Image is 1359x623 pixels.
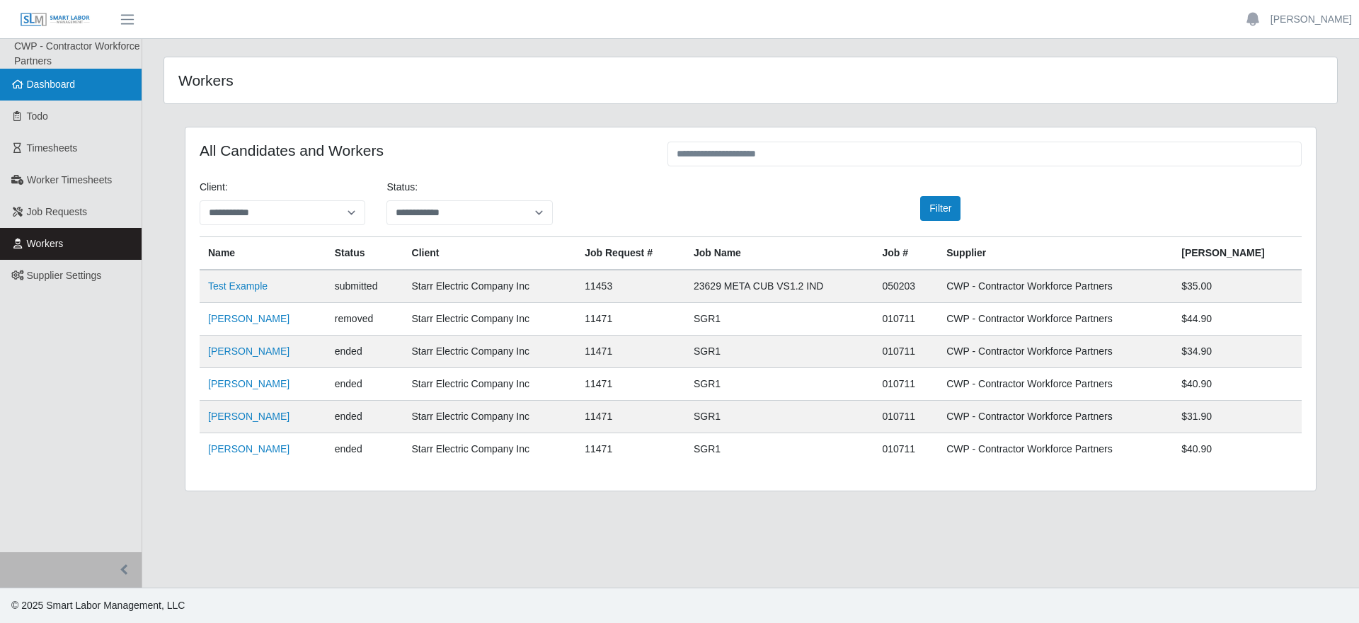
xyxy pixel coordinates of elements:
[938,303,1173,336] td: CWP - Contractor Workforce Partners
[326,237,403,270] th: Status
[938,237,1173,270] th: Supplier
[27,238,64,249] span: Workers
[403,368,577,401] td: Starr Electric Company Inc
[685,303,873,336] td: SGR1
[27,142,78,154] span: Timesheets
[685,336,873,368] td: SGR1
[27,270,102,281] span: Supplier Settings
[1173,270,1302,303] td: $35.00
[920,196,961,221] button: Filter
[1271,12,1352,27] a: [PERSON_NAME]
[1173,237,1302,270] th: [PERSON_NAME]
[1173,336,1302,368] td: $34.90
[685,270,873,303] td: 23629 META CUB VS1.2 IND
[403,336,577,368] td: Starr Electric Company Inc
[576,433,685,466] td: 11471
[685,368,873,401] td: SGR1
[576,270,685,303] td: 11453
[1173,368,1302,401] td: $40.90
[326,336,403,368] td: ended
[938,433,1173,466] td: CWP - Contractor Workforce Partners
[200,180,228,195] label: Client:
[685,401,873,433] td: SGR1
[873,303,938,336] td: 010711
[403,303,577,336] td: Starr Electric Company Inc
[938,368,1173,401] td: CWP - Contractor Workforce Partners
[873,401,938,433] td: 010711
[27,174,112,185] span: Worker Timesheets
[403,270,577,303] td: Starr Electric Company Inc
[938,401,1173,433] td: CWP - Contractor Workforce Partners
[208,313,289,324] a: [PERSON_NAME]
[208,443,289,455] a: [PERSON_NAME]
[208,411,289,422] a: [PERSON_NAME]
[403,401,577,433] td: Starr Electric Company Inc
[27,110,48,122] span: Todo
[938,336,1173,368] td: CWP - Contractor Workforce Partners
[1173,303,1302,336] td: $44.90
[873,336,938,368] td: 010711
[208,280,268,292] a: Test Example
[14,40,140,67] span: CWP - Contractor Workforce Partners
[27,206,88,217] span: Job Requests
[200,142,646,159] h4: All Candidates and Workers
[27,79,76,90] span: Dashboard
[685,433,873,466] td: SGR1
[576,303,685,336] td: 11471
[178,72,643,89] h4: Workers
[326,270,403,303] td: submitted
[326,401,403,433] td: ended
[576,368,685,401] td: 11471
[685,237,873,270] th: Job Name
[873,433,938,466] td: 010711
[938,270,1173,303] td: CWP - Contractor Workforce Partners
[873,270,938,303] td: 050203
[208,345,289,357] a: [PERSON_NAME]
[576,336,685,368] td: 11471
[11,600,185,611] span: © 2025 Smart Labor Management, LLC
[1173,433,1302,466] td: $40.90
[576,237,685,270] th: Job Request #
[576,401,685,433] td: 11471
[326,303,403,336] td: removed
[208,378,289,389] a: [PERSON_NAME]
[1173,401,1302,433] td: $31.90
[326,433,403,466] td: ended
[873,237,938,270] th: Job #
[386,180,418,195] label: Status:
[403,237,577,270] th: Client
[873,368,938,401] td: 010711
[326,368,403,401] td: ended
[20,12,91,28] img: SLM Logo
[200,237,326,270] th: Name
[403,433,577,466] td: Starr Electric Company Inc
